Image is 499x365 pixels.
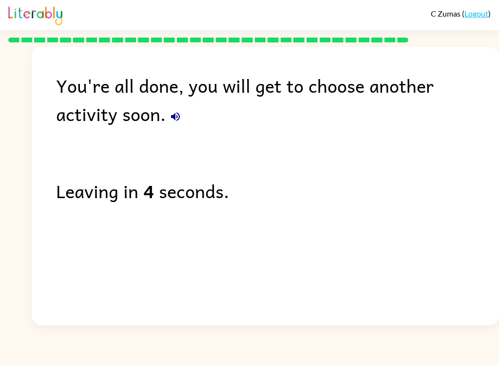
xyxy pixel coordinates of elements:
[56,177,499,205] div: Leaving in seconds.
[8,4,62,25] img: Literably
[464,9,488,18] a: Logout
[56,71,499,128] div: You're all done, you will get to choose another activity soon.
[431,9,462,18] span: C Zumas
[431,9,491,18] div: ( )
[143,177,154,205] b: 4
